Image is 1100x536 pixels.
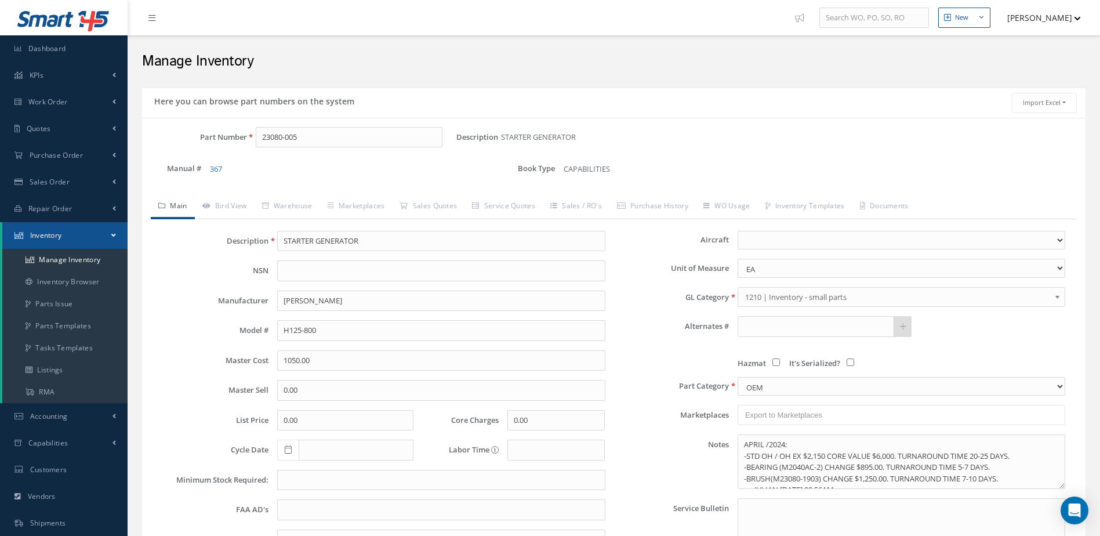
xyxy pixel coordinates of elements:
a: Bird View [195,195,255,219]
label: Manual # [142,161,201,175]
label: Description [456,133,498,142]
a: Purchase History [609,195,696,219]
label: Master Cost [154,356,268,365]
a: Inventory [2,222,128,249]
a: Tasks Templates [2,337,128,359]
span: Quotes [27,124,51,133]
span: Capabilities [28,438,68,448]
span: STARTER GENERATOR [501,127,580,148]
div: Open Intercom Messenger [1061,497,1088,524]
span: Sales Order [30,177,70,187]
span: Vendors [28,491,56,501]
a: Documents [852,195,916,219]
textarea: Notes [738,434,1065,489]
label: GL Category [614,293,729,302]
h2: Manage Inventory [142,53,1086,70]
label: Unit of Measure [614,264,729,273]
label: Marketplaces [614,411,729,419]
label: Notes [614,434,729,489]
label: Manufacturer [154,296,268,305]
label: Part Category [614,382,729,390]
input: Hazmat [772,358,780,366]
span: It's Serialized? [789,358,840,368]
label: Model # [154,326,268,335]
span: 1210 | Inventory - small parts [745,290,1050,304]
label: Part Number [142,133,247,142]
label: Cycle Date [154,446,268,454]
label: List Price [154,416,268,425]
a: Marketplaces [320,195,393,219]
a: Sales Quotes [392,195,464,219]
a: Warehouse [255,195,320,219]
span: Work Order [28,97,68,107]
a: RMA [2,381,128,403]
label: Book Type [496,161,555,175]
span: Accounting [30,411,68,421]
a: Parts Templates [2,315,128,337]
a: Parts Issue [2,293,128,315]
span: Shipments [30,518,66,528]
a: 367 [210,164,222,174]
a: Service Quotes [464,195,543,219]
span: Customers [30,465,67,475]
div: New [955,13,968,23]
input: It's Serialized? [847,358,854,366]
label: Aircraft [614,236,729,244]
span: CAPABILITIES [564,164,610,174]
h5: Here you can browse part numbers on the system [151,93,354,107]
button: New [938,8,990,28]
label: Description [154,237,268,245]
a: Inventory Templates [758,195,852,219]
button: [PERSON_NAME] [996,6,1081,29]
input: Search WO, PO, SO, RO [819,8,929,28]
a: Manage Inventory [2,249,128,271]
label: NSN [154,266,268,275]
a: Sales / RO's [543,195,609,219]
span: Hazmat [738,358,766,368]
a: WO Usage [696,195,758,219]
button: Import Excel [1012,93,1077,113]
label: Labor Time [422,446,499,454]
label: Alternates # [614,322,729,331]
label: FAA AD's [154,505,268,514]
span: Dashboard [28,44,66,53]
label: Minimum Stock Required: [154,476,268,484]
label: Core Charges [422,416,499,425]
a: Inventory Browser [2,271,128,293]
a: Listings [2,359,128,381]
span: Repair Order [28,204,72,213]
span: KPIs [30,70,43,80]
span: Inventory [30,230,62,240]
label: Master Sell [154,386,268,394]
span: Purchase Order [30,150,83,160]
a: Main [151,195,195,219]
